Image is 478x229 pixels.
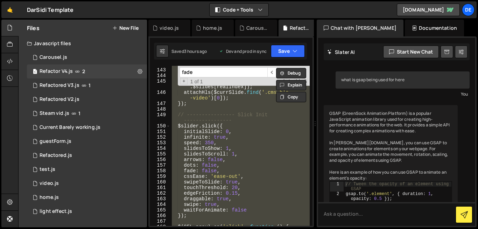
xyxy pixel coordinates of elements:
button: Explain [276,80,306,90]
div: 160 [150,179,170,185]
div: 157 [150,162,170,168]
div: 163 [150,196,170,202]
div: test.js [40,166,55,173]
a: 🤙 [1,1,19,18]
button: Debug [276,68,306,78]
div: Refactor V4.js [40,68,73,75]
div: 15943/43432.js [27,148,147,162]
div: home.js [203,25,222,32]
span: 2 [82,69,85,74]
div: 15943/43383.js [27,204,147,218]
div: Dev and prod in sync [219,48,267,54]
div: 147 [150,101,170,106]
h2: Files [27,24,40,32]
div: Refactor V4.js [290,25,312,32]
div: 159 [150,174,170,179]
div: video.js [40,180,59,187]
div: home.js [40,194,59,201]
div: 15943/45697.js [27,92,147,106]
span: 1 [78,111,80,116]
div: guestForm.js [40,138,71,145]
input: Search for [180,67,267,77]
div: Refactored V3.js [40,82,79,89]
button: New File [112,25,139,31]
span: 1 [89,83,91,88]
div: Saved [171,48,207,54]
div: 158 [150,168,170,174]
div: 162 [150,190,170,196]
a: [DOMAIN_NAME] [397,4,460,16]
div: 155 [150,151,170,157]
div: Current Barely working.js [40,124,100,131]
div: 149 [150,112,170,123]
div: 3 hours ago [184,48,207,54]
button: Save [271,45,305,57]
div: Javascript files [19,36,147,50]
div: 166 [150,213,170,218]
div: 1 [330,182,344,192]
span: 1 [33,69,37,75]
div: what is gsap being used for here [336,71,470,89]
div: 15943/47458.js [27,64,147,78]
div: Refactored V2.js [40,96,79,103]
div: light effect.js [40,208,72,215]
div: 143 [150,67,170,73]
div: Carousel.js [246,25,269,32]
button: Copy [276,92,306,102]
h2: Slater AI [327,49,355,55]
div: 15943/43519.js [27,134,147,148]
a: De [462,4,475,16]
div: 2 [330,192,344,201]
div: 148 [150,106,170,112]
div: 15943/47442.js [27,78,147,92]
div: Steam vid.js [40,110,69,117]
div: video.js [160,25,179,32]
div: 164 [150,202,170,207]
div: 151 [150,129,170,134]
div: 15943/42886.js [27,190,147,204]
div: DarSidi Template [27,6,74,14]
span: 1 of 1 [188,79,206,84]
button: Code + Tools [210,4,268,16]
div: 146 [150,90,170,101]
div: Documentation [405,20,464,36]
button: Start new chat [383,46,439,58]
div: 167 [150,218,170,224]
div: 15943/47568.js [27,50,147,64]
div: 144 [150,73,170,78]
div: 15943/47412.js [27,106,147,120]
div: 145 [150,78,170,90]
div: 15943/43396.js [27,162,147,176]
div: Carousel.js [40,54,67,61]
div: Refactored.js [40,152,72,159]
span: Toggle Replace mode [180,78,188,84]
div: 154 [150,146,170,151]
div: 156 [150,157,170,162]
div: You [337,90,468,98]
div: Chat with [PERSON_NAME] [317,20,403,36]
div: 153 [150,140,170,146]
div: 161 [150,185,170,190]
div: 15943/43402.js [27,120,147,134]
div: 152 [150,134,170,140]
div: 150 [150,123,170,129]
div: 15943/43581.js [27,176,147,190]
span: ​ [267,67,277,77]
div: 165 [150,207,170,213]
